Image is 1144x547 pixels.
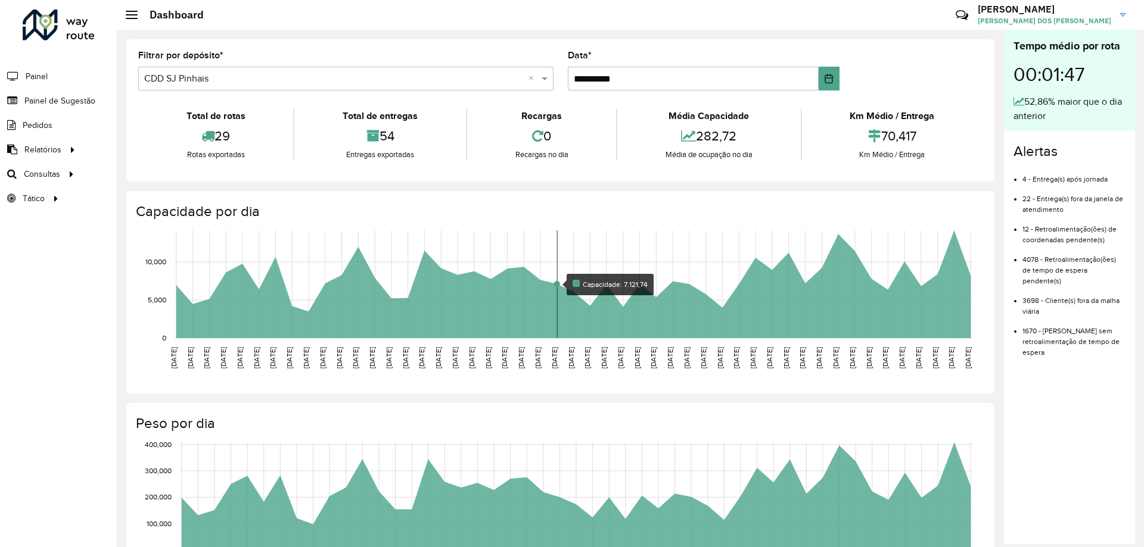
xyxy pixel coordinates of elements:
[865,347,873,368] text: [DATE]
[145,493,172,501] text: 200,000
[649,347,657,368] text: [DATE]
[1014,143,1126,160] h4: Alertas
[1022,165,1126,185] li: 4 - Entrega(s) após jornada
[269,347,276,368] text: [DATE]
[141,149,290,161] div: Rotas exportadas
[620,149,797,161] div: Média de ocupação no dia
[297,149,462,161] div: Entregas exportadas
[716,347,724,368] text: [DATE]
[470,109,613,123] div: Recargas
[805,109,980,123] div: Km Médio / Entrega
[297,123,462,149] div: 54
[1022,215,1126,245] li: 12 - Retroalimentação(ões) de coordenadas pendente(s)
[1014,54,1126,95] div: 00:01:47
[186,347,194,368] text: [DATE]
[219,347,227,368] text: [DATE]
[203,347,210,368] text: [DATE]
[500,347,508,368] text: [DATE]
[700,347,707,368] text: [DATE]
[24,143,61,156] span: Relatórios
[141,109,290,123] div: Total de rotas
[600,347,608,368] text: [DATE]
[141,123,290,149] div: 29
[620,109,797,123] div: Média Capacidade
[147,520,172,527] text: 100,000
[881,347,889,368] text: [DATE]
[451,347,459,368] text: [DATE]
[683,347,691,368] text: [DATE]
[145,258,166,265] text: 10,000
[1014,95,1126,123] div: 52,86% maior que o dia anterior
[470,149,613,161] div: Recargas no dia
[931,347,939,368] text: [DATE]
[798,347,806,368] text: [DATE]
[567,347,575,368] text: [DATE]
[285,347,293,368] text: [DATE]
[551,347,558,368] text: [DATE]
[145,467,172,474] text: 300,000
[915,347,922,368] text: [DATE]
[1022,286,1126,317] li: 3698 - Cliente(s) fora da malha viária
[805,123,980,149] div: 70,417
[1022,245,1126,286] li: 4078 - Retroalimentação(ões) de tempo de espera pendente(s)
[1022,185,1126,215] li: 22 - Entrega(s) fora da janela de atendimento
[484,347,492,368] text: [DATE]
[749,347,757,368] text: [DATE]
[633,347,641,368] text: [DATE]
[319,347,327,368] text: [DATE]
[766,347,773,368] text: [DATE]
[1022,317,1126,358] li: 1670 - [PERSON_NAME] sem retroalimentação de tempo de espera
[418,347,425,368] text: [DATE]
[23,192,45,205] span: Tático
[352,347,359,368] text: [DATE]
[145,440,172,448] text: 400,000
[136,203,983,220] h4: Capacidade por dia
[620,123,797,149] div: 282,72
[978,15,1111,26] span: [PERSON_NAME] DOS [PERSON_NAME]
[815,347,823,368] text: [DATE]
[385,347,393,368] text: [DATE]
[170,347,178,368] text: [DATE]
[24,168,60,180] span: Consultas
[898,347,906,368] text: [DATE]
[368,347,376,368] text: [DATE]
[402,347,409,368] text: [DATE]
[302,347,310,368] text: [DATE]
[236,347,244,368] text: [DATE]
[23,119,52,132] span: Pedidos
[832,347,840,368] text: [DATE]
[805,149,980,161] div: Km Médio / Entrega
[947,347,955,368] text: [DATE]
[26,70,48,83] span: Painel
[534,347,542,368] text: [DATE]
[136,415,983,432] h4: Peso por dia
[848,347,856,368] text: [DATE]
[1014,38,1126,54] div: Tempo médio por rota
[162,334,166,342] text: 0
[517,347,525,368] text: [DATE]
[138,8,204,21] h2: Dashboard
[949,2,975,28] a: Contato Rápido
[568,48,592,62] label: Data
[148,296,166,304] text: 5,000
[24,95,95,107] span: Painel de Sugestão
[732,347,740,368] text: [DATE]
[666,347,674,368] text: [DATE]
[782,347,790,368] text: [DATE]
[529,71,539,86] span: Clear all
[583,347,591,368] text: [DATE]
[253,347,260,368] text: [DATE]
[297,109,462,123] div: Total de entregas
[617,347,624,368] text: [DATE]
[434,347,442,368] text: [DATE]
[964,347,972,368] text: [DATE]
[138,48,223,62] label: Filtrar por depósito
[335,347,343,368] text: [DATE]
[819,67,840,90] button: Choose Date
[468,347,475,368] text: [DATE]
[470,123,613,149] div: 0
[978,4,1111,15] h3: [PERSON_NAME]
